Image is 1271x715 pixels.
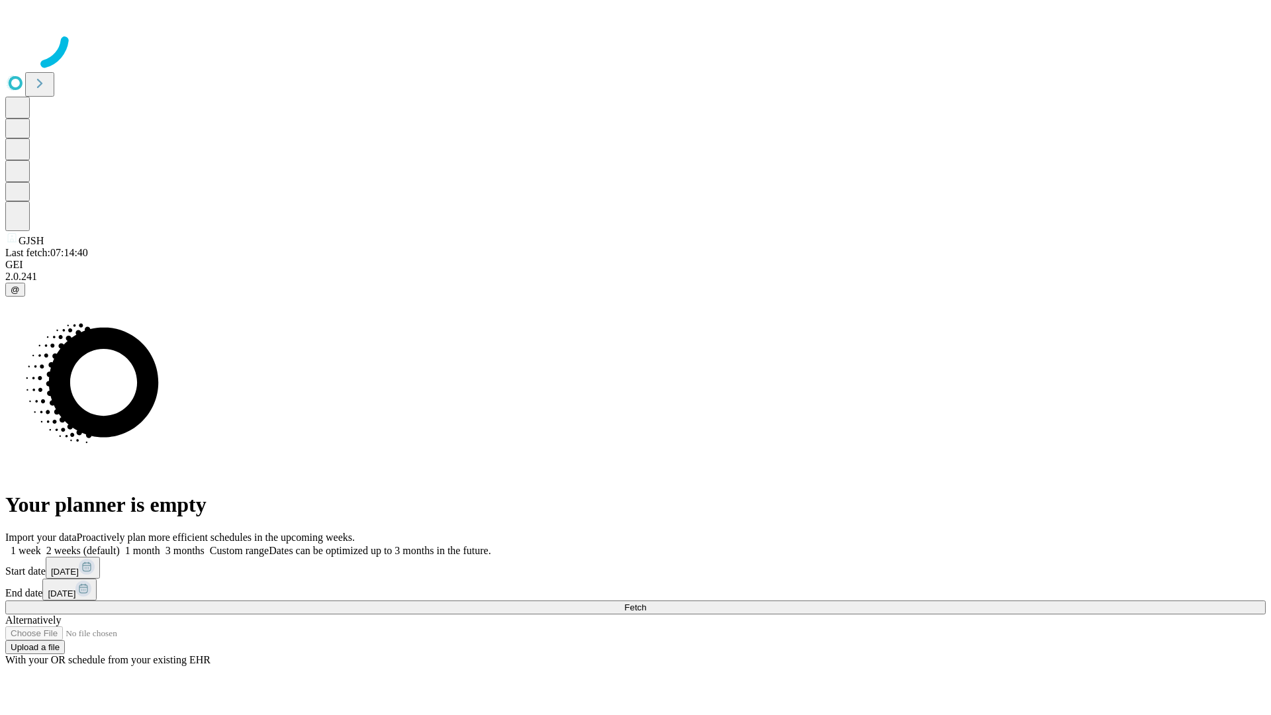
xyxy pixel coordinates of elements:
[11,285,20,295] span: @
[125,545,160,556] span: 1 month
[165,545,205,556] span: 3 months
[5,579,1266,600] div: End date
[624,602,646,612] span: Fetch
[42,579,97,600] button: [DATE]
[5,259,1266,271] div: GEI
[5,557,1266,579] div: Start date
[48,589,75,598] span: [DATE]
[5,532,77,543] span: Import your data
[51,567,79,577] span: [DATE]
[210,545,269,556] span: Custom range
[11,545,41,556] span: 1 week
[5,247,88,258] span: Last fetch: 07:14:40
[77,532,355,543] span: Proactively plan more efficient schedules in the upcoming weeks.
[46,557,100,579] button: [DATE]
[5,493,1266,517] h1: Your planner is empty
[5,614,61,626] span: Alternatively
[5,271,1266,283] div: 2.0.241
[5,640,65,654] button: Upload a file
[5,600,1266,614] button: Fetch
[5,283,25,297] button: @
[269,545,491,556] span: Dates can be optimized up to 3 months in the future.
[46,545,120,556] span: 2 weeks (default)
[5,654,211,665] span: With your OR schedule from your existing EHR
[19,235,44,246] span: GJSH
